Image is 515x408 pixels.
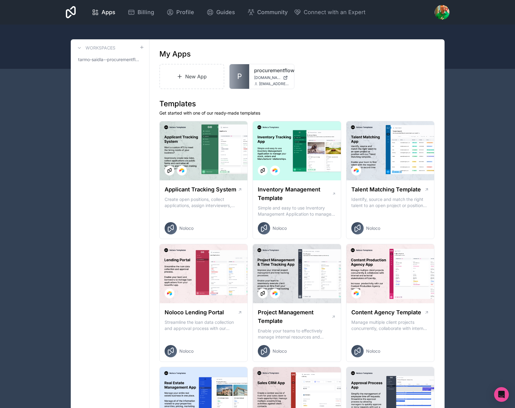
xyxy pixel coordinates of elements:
[351,185,421,194] h1: Talent Matching Template
[179,168,184,173] img: Airtable Logo
[159,110,435,116] p: Get started with one of our ready-made templates
[176,8,194,17] span: Profile
[273,168,277,173] img: Airtable Logo
[354,291,359,296] img: Airtable Logo
[159,64,225,89] a: New App
[138,8,154,17] span: Billing
[237,72,242,81] span: P
[351,196,429,209] p: Identify, source and match the right talent to an open project or position with our Talent Matchi...
[123,6,159,19] a: Billing
[258,205,336,217] p: Simple and easy to use Inventory Management Application to manage your stock, orders and Manufact...
[242,6,293,19] a: Community
[351,308,421,317] h1: Content Agency Template
[366,348,380,354] span: Noloco
[76,54,144,65] a: tarmo-saidla--procurementflow-
[179,348,194,354] span: Noloco
[86,45,115,51] h3: Workspaces
[87,6,120,19] a: Apps
[165,185,236,194] h1: Applicant Tracking System
[165,319,243,331] p: Streamline the loan data collection and approval process with our Lending Portal template.
[257,8,288,17] span: Community
[273,225,287,231] span: Noloco
[102,8,115,17] span: Apps
[273,348,287,354] span: Noloco
[167,291,172,296] img: Airtable Logo
[162,6,199,19] a: Profile
[165,308,224,317] h1: Noloco Lending Portal
[254,75,281,80] span: [DOMAIN_NAME]
[258,328,336,340] p: Enable your teams to effectively manage internal resources and execute client projects on time.
[165,196,243,209] p: Create open positions, collect applications, assign interviewers, centralise candidate feedback a...
[159,99,435,109] h1: Templates
[258,308,331,325] h1: Project Management Template
[202,6,240,19] a: Guides
[304,8,365,17] span: Connect with an Expert
[494,387,509,402] div: Open Intercom Messenger
[259,81,289,86] span: [EMAIL_ADDRESS][DOMAIN_NAME]
[78,57,139,63] span: tarmo-saidla--procurementflow-
[273,291,277,296] img: Airtable Logo
[258,185,332,202] h1: Inventory Management Template
[366,225,380,231] span: Noloco
[254,75,289,80] a: [DOMAIN_NAME]
[179,225,194,231] span: Noloco
[354,168,359,173] img: Airtable Logo
[294,8,365,17] button: Connect with an Expert
[351,319,429,331] p: Manage multiple client projects concurrently, collaborate with internal and external stakeholders...
[216,8,235,17] span: Guides
[159,49,191,59] h1: My Apps
[254,67,289,74] a: procurementflow
[230,64,249,89] a: P
[76,44,115,52] a: Workspaces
